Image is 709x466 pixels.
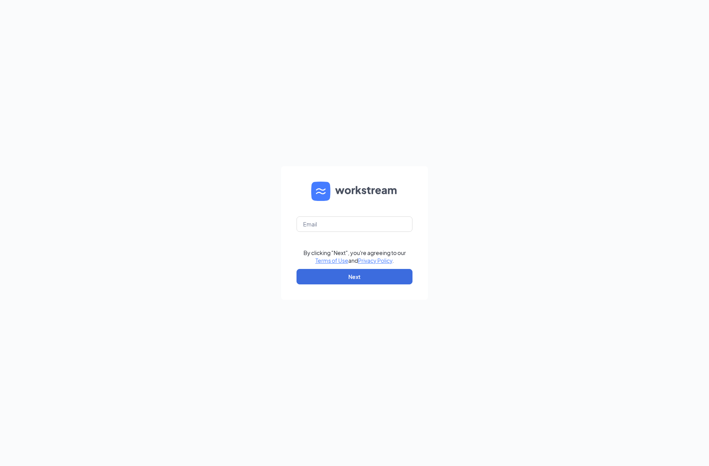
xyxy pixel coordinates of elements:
a: Privacy Policy [358,257,392,264]
button: Next [297,269,412,284]
input: Email [297,216,412,232]
div: By clicking "Next", you're agreeing to our and . [303,249,406,264]
a: Terms of Use [315,257,348,264]
img: WS logo and Workstream text [311,182,398,201]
